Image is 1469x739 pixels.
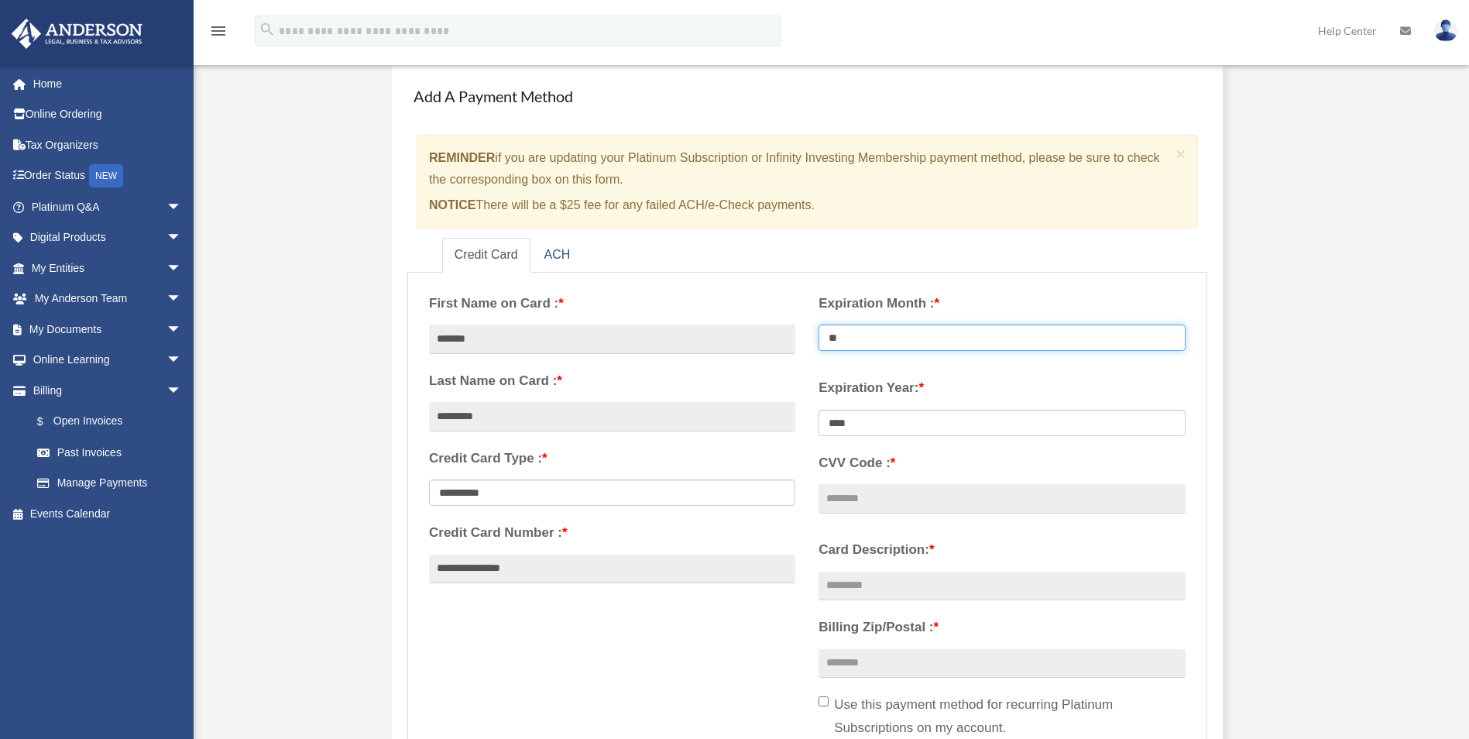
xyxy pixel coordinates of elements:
a: My Entitiesarrow_drop_down [11,253,205,284]
span: arrow_drop_down [166,191,197,223]
a: Tax Organizers [11,129,205,160]
a: Events Calendar [11,498,205,529]
a: Manage Payments [22,468,197,499]
span: arrow_drop_down [166,345,197,376]
strong: REMINDER [429,151,495,164]
a: Platinum Q&Aarrow_drop_down [11,191,205,222]
p: There will be a $25 fee for any failed ACH/e-Check payments. [429,194,1170,216]
a: $Open Invoices [22,406,205,438]
label: CVV Code : [819,452,1185,475]
a: menu [209,27,228,40]
span: arrow_drop_down [166,375,197,407]
label: First Name on Card : [429,292,795,315]
label: Expiration Month : [819,292,1185,315]
span: $ [46,412,53,431]
h4: Add A Payment Method [407,79,1207,113]
a: My Anderson Teamarrow_drop_down [11,284,205,315]
span: arrow_drop_down [166,284,197,315]
label: Credit Card Type : [429,447,795,470]
label: Billing Zip/Postal : [819,616,1185,639]
span: arrow_drop_down [166,253,197,284]
span: arrow_drop_down [166,222,197,254]
label: Card Description: [819,538,1185,562]
a: ACH [532,238,583,273]
label: Last Name on Card : [429,369,795,393]
img: Anderson Advisors Platinum Portal [7,19,147,49]
a: Order StatusNEW [11,160,205,192]
a: My Documentsarrow_drop_down [11,314,205,345]
div: NEW [89,164,123,187]
label: Expiration Year: [819,376,1185,400]
input: Use this payment method for recurring Platinum Subscriptions on my account. [819,696,829,706]
a: Past Invoices [22,437,205,468]
a: Digital Productsarrow_drop_down [11,222,205,253]
div: if you are updating your Platinum Subscription or Infinity Investing Membership payment method, p... [417,135,1198,229]
label: Credit Card Number : [429,521,795,545]
a: Online Learningarrow_drop_down [11,345,205,376]
strong: NOTICE [429,198,475,211]
i: menu [209,22,228,40]
button: Close [1176,146,1186,162]
span: arrow_drop_down [166,314,197,345]
a: Billingarrow_drop_down [11,375,205,406]
img: User Pic [1434,19,1457,42]
a: Credit Card [442,238,530,273]
a: Home [11,68,205,99]
span: × [1176,145,1186,163]
a: Online Ordering [11,99,205,130]
i: search [259,21,276,38]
